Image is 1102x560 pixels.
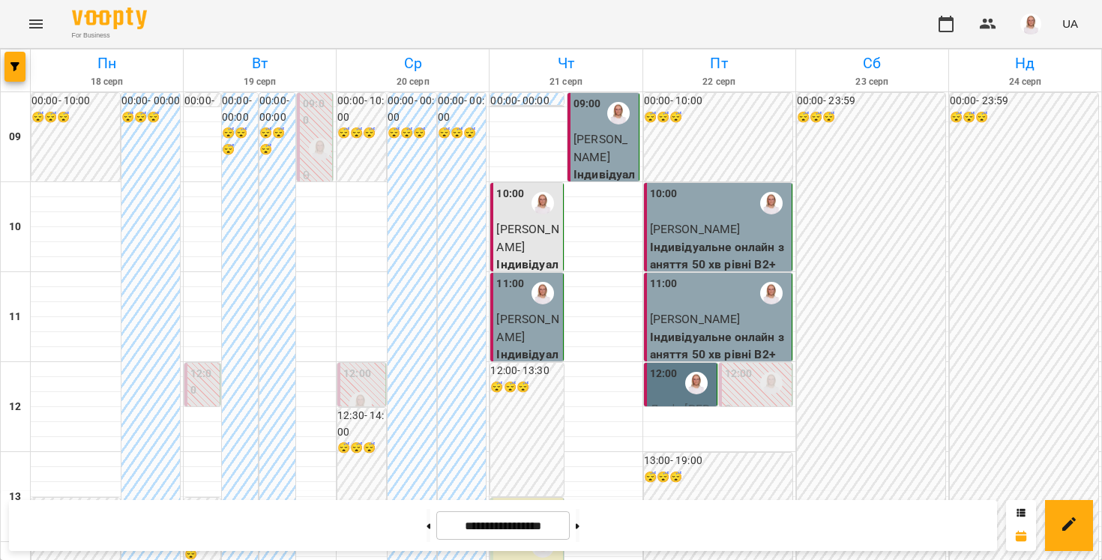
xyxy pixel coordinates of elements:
[337,408,386,440] h6: 12:30 - 14:00
[438,93,487,125] h6: 00:00 - 00:00
[9,219,21,235] h6: 10
[760,372,783,394] img: Анастасія
[490,363,564,379] h6: 12:00 - 13:30
[645,75,793,89] h6: 22 серп
[18,6,54,42] button: Menu
[9,489,21,505] h6: 13
[309,138,331,160] img: Анастасія
[650,402,710,451] span: Дар'я [PERSON_NAME]
[121,93,180,109] h6: 00:00 - 00:00
[337,93,386,125] h6: 00:00 - 10:00
[1062,16,1078,31] span: UA
[797,109,945,126] h6: 😴😴😴
[650,366,678,382] label: 12:00
[725,366,753,382] label: 12:00
[685,372,708,394] img: Анастасія
[798,52,946,75] h6: Сб
[573,132,627,164] span: [PERSON_NAME]
[339,75,487,89] h6: 20 серп
[950,93,1098,109] h6: 00:00 - 23:59
[490,93,564,109] h6: 00:00 - 00:00
[490,106,564,123] h6: 00:00 - 09:00
[496,312,558,344] span: [PERSON_NAME]
[532,282,554,304] img: Анастасія
[496,186,524,202] label: 10:00
[184,93,220,125] h6: 00:00 - 09:00
[121,109,180,126] h6: 😴😴😴
[1020,13,1041,34] img: 7b3448e7bfbed3bd7cdba0ed84700e25.png
[650,238,789,274] p: Індивідуальне онлайн заняття 50 хв рівні В2+
[950,109,1098,126] h6: 😴😴😴
[33,52,181,75] h6: Пн
[760,192,783,214] img: Анастасія
[725,400,789,418] p: 0
[33,75,181,89] h6: 18 серп
[303,96,329,128] label: 09:00
[9,399,21,415] h6: 12
[31,109,120,126] h6: 😴😴😴
[760,282,783,304] img: Анастасія
[951,52,1099,75] h6: Нд
[573,96,601,112] label: 09:00
[186,75,334,89] h6: 19 серп
[496,222,558,254] span: [PERSON_NAME]
[343,366,371,382] label: 12:00
[650,312,741,326] span: [PERSON_NAME]
[951,75,1099,89] h6: 24 серп
[337,440,386,457] h6: 😴😴😴
[388,125,436,142] h6: 😴😴😴
[496,346,560,469] p: Індивідуальне онлайн заняття 50 хв рівні А1-В1- SENIOR TEACHER
[388,93,436,125] h6: 00:00 - 00:00
[349,392,372,415] img: Анастасія
[607,102,630,124] img: Анастасія
[644,469,792,486] h6: 😴😴😴
[490,379,564,396] h6: 😴😴😴
[496,276,524,292] label: 11:00
[72,7,147,29] img: Voopty Logo
[337,125,386,142] h6: 😴😴😴
[573,166,636,254] p: Індивідуальне онлайн заняття 50 хв рівні А1-В1
[222,125,258,157] h6: 😴😴😴
[492,75,639,89] h6: 21 серп
[532,192,554,214] img: Анастасія
[492,52,639,75] h6: Чт
[9,309,21,325] h6: 11
[259,93,295,125] h6: 00:00 - 00:00
[339,52,487,75] h6: Ср
[9,129,21,145] h6: 09
[259,125,295,157] h6: 😴😴😴
[190,366,217,398] label: 12:00
[438,125,487,142] h6: 😴😴😴
[496,256,560,344] p: Індивідуальне онлайн заняття 50 хв рівні А1-В1
[645,52,793,75] h6: Пт
[644,109,792,126] h6: 😴😴😴
[303,166,329,184] p: 0
[650,222,741,236] span: [PERSON_NAME]
[31,93,120,109] h6: 00:00 - 10:00
[644,453,792,469] h6: 13:00 - 19:00
[650,276,678,292] label: 11:00
[798,75,946,89] h6: 23 серп
[650,328,789,364] p: Індивідуальне онлайн заняття 50 хв рівні В2+
[650,186,678,202] label: 10:00
[1056,10,1084,37] button: UA
[797,93,945,109] h6: 00:00 - 23:59
[222,93,258,125] h6: 00:00 - 00:00
[186,52,334,75] h6: Вт
[72,31,147,40] span: For Business
[644,93,792,109] h6: 00:00 - 10:00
